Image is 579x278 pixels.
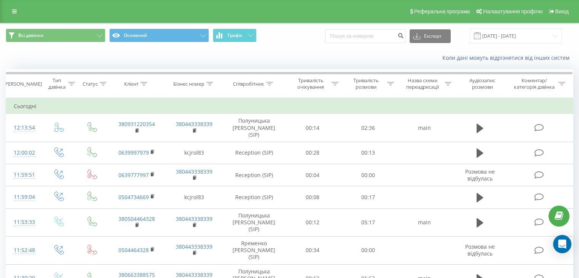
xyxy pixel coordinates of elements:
[165,142,223,164] td: kcjrol83
[173,81,204,87] div: Бізнес номер
[340,142,396,164] td: 00:13
[6,29,105,42] button: Всі дзвінки
[176,120,212,128] a: 380443338339
[347,77,385,90] div: Тривалість розмови
[223,186,285,208] td: Reception (SIP)
[118,120,155,128] a: 380931220354
[285,164,340,186] td: 00:04
[553,235,571,253] div: Open Intercom Messenger
[512,77,557,90] div: Коментар/категорія дзвінка
[118,246,149,254] a: 0504464328
[118,149,149,156] a: 0639997979
[228,33,242,38] span: Графік
[340,186,396,208] td: 00:17
[442,54,573,61] a: Коли дані можуть відрізнятися вiд інших систем
[14,215,34,230] div: 11:53:33
[83,81,98,87] div: Статус
[285,142,340,164] td: 00:28
[14,190,34,205] div: 11:59:04
[233,81,264,87] div: Співробітник
[109,29,209,42] button: Основний
[292,77,330,90] div: Тривалість очікування
[124,81,139,87] div: Клієнт
[223,208,285,236] td: Полуницька [PERSON_NAME] (SIP)
[285,208,340,236] td: 00:12
[285,114,340,142] td: 00:14
[165,186,223,208] td: kcjrol83
[223,164,285,186] td: Reception (SIP)
[340,208,396,236] td: 05:17
[555,8,569,14] span: Вихід
[118,193,149,201] a: 0504734669
[396,114,453,142] td: main
[340,164,396,186] td: 00:00
[223,236,285,265] td: Яременко [PERSON_NAME] (SIP)
[213,29,257,42] button: Графік
[483,8,542,14] span: Налаштування профілю
[410,29,451,43] button: Експорт
[285,236,340,265] td: 00:34
[465,243,495,257] span: Розмова не відбулась
[414,8,470,14] span: Реферальна програма
[340,236,396,265] td: 00:00
[340,114,396,142] td: 02:36
[325,29,406,43] input: Пошук за номером
[285,186,340,208] td: 00:08
[460,77,505,90] div: Аудіозапис розмови
[48,77,66,90] div: Тип дзвінка
[403,77,443,90] div: Назва схеми переадресації
[223,114,285,142] td: Полуницька [PERSON_NAME] (SIP)
[176,243,212,250] a: 380443338339
[176,168,212,175] a: 380443338339
[6,99,573,114] td: Сьогодні
[118,215,155,222] a: 380504464328
[3,81,42,87] div: [PERSON_NAME]
[14,243,34,258] div: 11:52:48
[18,32,43,38] span: Всі дзвінки
[14,168,34,182] div: 11:59:51
[118,171,149,179] a: 0639777997
[223,142,285,164] td: Reception (SIP)
[176,215,212,222] a: 380443338339
[396,208,453,236] td: main
[14,120,34,135] div: 12:13:54
[465,168,495,182] span: Розмова не відбулась
[14,145,34,160] div: 12:00:02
